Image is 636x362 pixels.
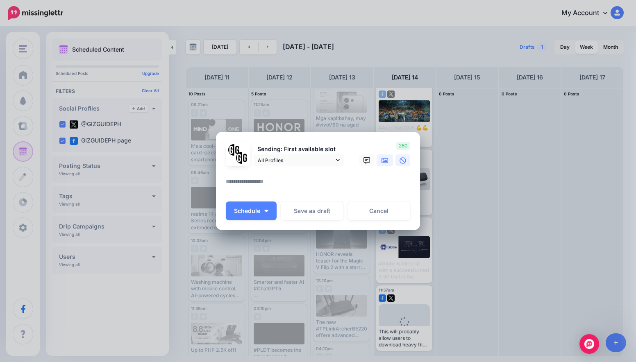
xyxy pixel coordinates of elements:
span: Schedule [234,208,260,214]
div: Open Intercom Messenger [579,334,599,354]
button: Save as draft [281,201,343,220]
img: 353459792_649996473822713_4483302954317148903_n-bsa138318.png [228,144,240,156]
span: 280 [396,142,410,150]
img: arrow-down-white.png [264,210,268,212]
a: Cancel [348,201,410,220]
a: All Profiles [254,154,344,166]
span: All Profiles [258,156,334,165]
button: Schedule [226,201,277,220]
p: Sending: First available slot [254,145,344,154]
img: JT5sWCfR-79925.png [236,152,248,164]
